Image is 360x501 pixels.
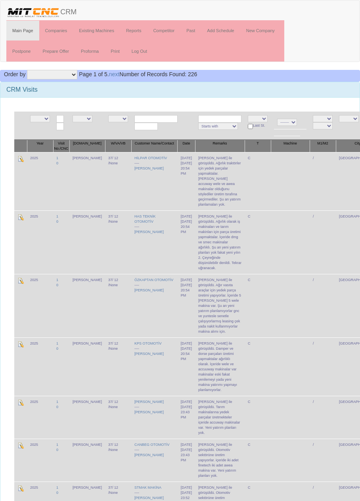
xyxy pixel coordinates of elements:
div: [DATE] 20:54 PM [181,161,192,176]
td: 2025 [27,152,53,210]
a: STMAK MAKİNA [134,486,161,489]
a: Proforma [75,41,105,61]
td: [PERSON_NAME] [69,396,105,439]
th: M1/M2 [310,140,336,152]
td: [PERSON_NAME] [69,337,105,396]
a: 1 [56,341,58,345]
td: [DATE] [178,439,195,482]
a: 1 [56,214,58,218]
th: Remarks [195,140,245,152]
a: Competitor [147,21,180,40]
img: Edit [17,214,24,220]
div: [DATE] 20:54 PM [181,346,192,362]
td: [DATE] [178,152,195,210]
img: Edit [17,277,24,284]
div: [DATE] 20:54 PM [181,283,192,298]
td: [DATE] [178,210,195,274]
td: / [310,210,336,274]
img: Edit [17,485,24,491]
td: / [310,396,336,439]
div: [DATE] 23:43 PM [181,447,192,463]
td: ---- [131,396,178,439]
a: Reports [120,21,147,40]
a: 0 [56,491,58,495]
a: KPS OTOMOTİV [134,341,161,345]
a: Log Out [126,41,153,61]
div: [DATE] 23:43 PM [181,405,192,420]
td: 37/ 12 /None [105,337,131,396]
a: 0 [56,405,58,409]
th: Customer Name/Contact [131,140,178,152]
td: [DATE] [178,337,195,396]
img: header.png [6,6,60,18]
a: Existing Machines [73,21,120,40]
a: 1 [56,443,58,447]
td: 2025 [27,439,53,482]
a: HİLPAR OTOMOTİV [134,156,167,160]
td: ---- [131,439,178,482]
a: 1 [56,486,58,489]
a: CRM [0,0,82,20]
a: 0 [56,448,58,452]
a: ÖZKAPTAN OTOMOTİV [134,278,173,282]
td: ---- [131,152,178,210]
td: 37/ 12 /None [105,439,131,482]
td: ---- [131,210,178,274]
a: HAS TEKNİK OTOMOTİV [134,214,155,224]
a: Postpone [6,41,36,61]
td: 37/ 12 /None [105,152,131,210]
td: [PERSON_NAME] ile görüşüldü. Ağır vasıta araçlar için yedek parça üretimi yapıyorlar. İçeride 5 [... [195,274,245,337]
a: [PERSON_NAME] [134,496,164,500]
img: Edit [17,341,24,347]
a: Print [105,41,126,61]
th: Machine [271,140,310,152]
a: 0 [56,220,58,224]
td: C [245,152,271,210]
th: Date [178,140,195,152]
a: next [109,71,119,77]
a: [PERSON_NAME] [134,410,164,414]
td: 2025 [27,396,53,439]
img: Edit [17,442,24,449]
td: 2025 [27,210,53,274]
a: 1 [56,156,58,160]
a: Past [180,21,201,40]
td: Last St. [245,112,271,140]
span: Page 1 of 5. [79,71,109,77]
div: [DATE] 20:54 PM [181,219,192,235]
a: [PERSON_NAME] [134,166,164,170]
a: Add Schedule [201,21,240,40]
td: C [245,396,271,439]
td: ---- [131,337,178,396]
td: 2025 [27,274,53,337]
a: 1 [56,400,58,404]
td: / [310,274,336,337]
td: [PERSON_NAME] ile görüşüldü. Otomotiv sektörüne üretim yapıyorlar. içeride iki adet finetech iki ... [195,439,245,482]
th: Year [27,140,53,152]
a: 0 [56,347,58,351]
td: [PERSON_NAME] ile görüşüldü. Ağırlık traktörler için yedek parçalar yapmaktalar. [PERSON_NAME] ac... [195,152,245,210]
td: C [245,210,271,274]
td: 37/ 12 /None [105,210,131,274]
img: Edit [17,156,24,162]
a: 0 [56,283,58,287]
a: [PERSON_NAME] [134,400,164,404]
td: C [245,337,271,396]
a: 1 [56,278,58,282]
img: Edit [17,399,24,406]
a: Companies [39,21,73,40]
th: W/VA/VB [105,140,131,152]
a: Prepare Offer [36,41,75,61]
td: 37/ 12 /None [105,396,131,439]
a: New Company [240,21,281,40]
th: [DOMAIN_NAME] [69,140,105,152]
td: [DATE] [178,396,195,439]
td: C [245,439,271,482]
td: 2025 [27,337,53,396]
td: [PERSON_NAME] [69,439,105,482]
td: [PERSON_NAME] [69,274,105,337]
td: [PERSON_NAME] ile görüşüldü. Ağırlık olarak iş makinaları ve tarım makinları için parça üretimi y... [195,210,245,274]
a: [PERSON_NAME] [134,453,164,457]
td: ---- [131,274,178,337]
a: [PERSON_NAME] [134,230,164,234]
